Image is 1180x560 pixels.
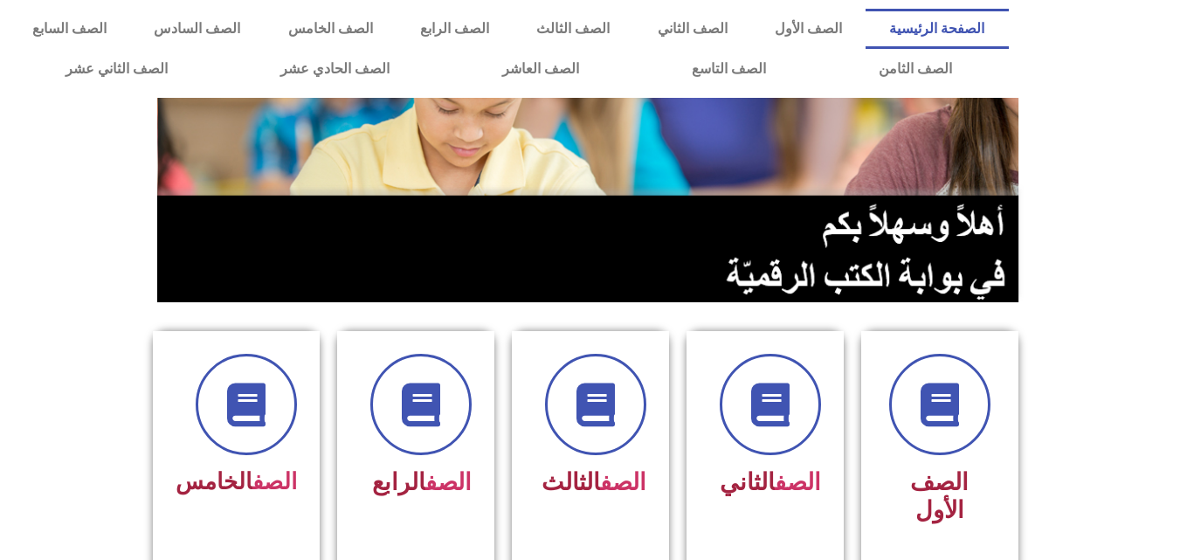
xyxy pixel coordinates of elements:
span: الرابع [372,468,472,496]
a: الصف التاسع [635,49,822,89]
a: الصف الثاني [634,9,751,49]
a: الصف الثامن [822,49,1008,89]
a: الصف السادس [130,9,264,49]
a: الصف الأول [751,9,866,49]
a: الصف الثاني عشر [9,49,224,89]
span: الصف الأول [910,468,969,524]
a: الصف العاشر [445,49,635,89]
a: الصف [600,468,646,496]
a: الصف [775,468,821,496]
a: الصف الرابع [397,9,513,49]
a: الصف الخامس [265,9,397,49]
a: الصف [252,468,297,494]
span: الثاني [720,468,821,496]
a: الصف الثالث [513,9,633,49]
a: الصف الحادي عشر [224,49,445,89]
a: الصف [425,468,472,496]
a: الصف السابع [9,9,130,49]
a: الصفحة الرئيسية [866,9,1008,49]
span: الخامس [176,468,297,494]
span: الثالث [542,468,646,496]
